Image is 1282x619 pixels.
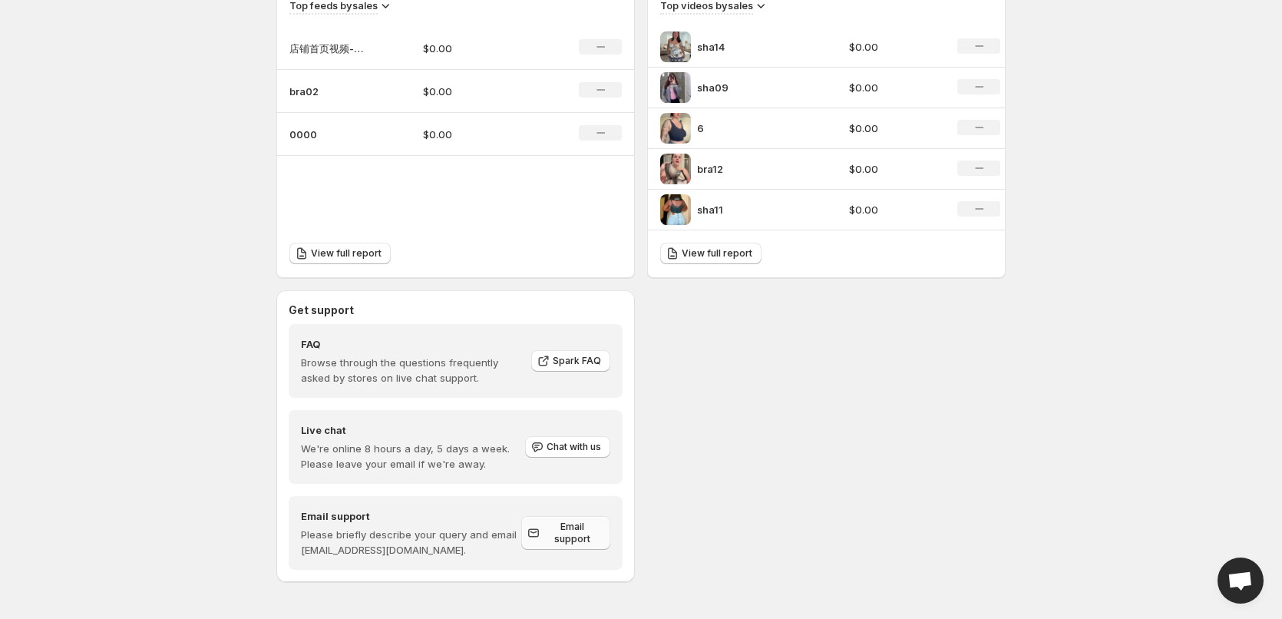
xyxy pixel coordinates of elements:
[697,202,812,217] p: sha11
[660,72,691,103] img: sha09
[660,31,691,62] img: sha14
[301,527,521,558] p: Please briefly describe your query and email [EMAIL_ADDRESS][DOMAIN_NAME].
[423,127,532,142] p: $0.00
[301,508,521,524] h4: Email support
[423,41,532,56] p: $0.00
[660,113,691,144] img: 6
[521,516,610,550] a: Email support
[660,194,691,225] img: sha11
[531,350,610,372] a: Spark FAQ
[423,84,532,99] p: $0.00
[553,355,601,367] span: Spark FAQ
[849,202,940,217] p: $0.00
[849,121,940,136] p: $0.00
[289,127,366,142] p: 0000
[849,161,940,177] p: $0.00
[660,243,762,264] a: View full report
[311,247,382,260] span: View full report
[301,355,520,386] p: Browse through the questions frequently asked by stores on live chat support.
[301,441,524,472] p: We're online 8 hours a day, 5 days a week. Please leave your email if we're away.
[849,39,940,55] p: $0.00
[697,39,812,55] p: sha14
[697,121,812,136] p: 6
[289,243,391,264] a: View full report
[525,436,610,458] button: Chat with us
[289,84,366,99] p: bra02
[543,521,601,545] span: Email support
[697,161,812,177] p: bra12
[849,80,940,95] p: $0.00
[682,247,752,260] span: View full report
[697,80,812,95] p: sha09
[660,154,691,184] img: bra12
[547,441,601,453] span: Chat with us
[289,41,366,56] p: 店铺首页视频-产品
[1218,558,1264,604] div: Open chat
[289,303,354,318] h3: Get support
[301,336,520,352] h4: FAQ
[301,422,524,438] h4: Live chat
